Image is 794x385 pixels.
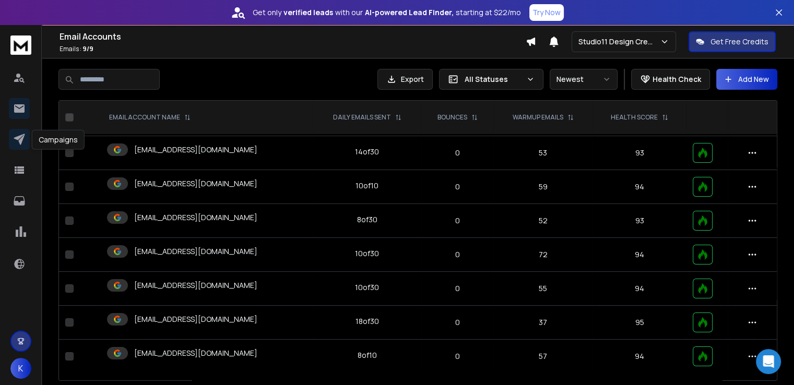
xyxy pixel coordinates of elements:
[365,7,454,18] strong: AI-powered Lead Finder,
[710,37,768,47] p: Get Free Credits
[428,351,488,362] p: 0
[355,248,379,259] div: 10 of 30
[493,136,592,170] td: 53
[716,69,777,90] button: Add New
[428,182,488,192] p: 0
[578,37,660,47] p: Studio11 Design Creative
[355,147,379,157] div: 14 of 30
[60,30,526,43] h1: Email Accounts
[513,113,563,122] p: WARMUP EMAILS
[134,280,257,291] p: [EMAIL_ADDRESS][DOMAIN_NAME]
[592,170,686,204] td: 94
[428,317,488,328] p: 0
[109,113,191,122] div: EMAIL ACCOUNT NAME
[428,249,488,260] p: 0
[358,350,377,360] div: 8 of 10
[592,272,686,306] td: 94
[437,113,467,122] p: BOUNCES
[134,178,257,189] p: [EMAIL_ADDRESS][DOMAIN_NAME]
[532,7,561,18] p: Try Now
[10,35,31,55] img: logo
[333,113,391,122] p: DAILY EMAILS SENT
[355,181,378,191] div: 10 of 10
[493,204,592,238] td: 52
[611,113,658,122] p: HEALTH SCORE
[428,215,488,226] p: 0
[592,238,686,272] td: 94
[493,306,592,340] td: 37
[493,170,592,204] td: 59
[32,130,85,150] div: Campaigns
[355,282,379,293] div: 10 of 30
[428,283,488,294] p: 0
[550,69,618,90] button: Newest
[493,340,592,374] td: 57
[283,7,333,18] strong: verified leads
[60,45,526,53] p: Emails :
[592,306,686,340] td: 95
[134,212,257,223] p: [EMAIL_ADDRESS][DOMAIN_NAME]
[253,7,521,18] p: Get only with our starting at $22/mo
[529,4,564,21] button: Try Now
[592,204,686,238] td: 93
[377,69,433,90] button: Export
[493,238,592,272] td: 72
[465,74,522,85] p: All Statuses
[134,348,257,358] p: [EMAIL_ADDRESS][DOMAIN_NAME]
[82,44,93,53] span: 9 / 9
[357,214,377,225] div: 8 of 30
[10,358,31,379] button: K
[653,74,701,85] p: Health Check
[428,148,488,158] p: 0
[631,69,710,90] button: Health Check
[689,31,776,52] button: Get Free Credits
[134,246,257,257] p: [EMAIL_ADDRESS][DOMAIN_NAME]
[355,316,379,327] div: 18 of 30
[134,314,257,324] p: [EMAIL_ADDRESS][DOMAIN_NAME]
[493,272,592,306] td: 55
[592,340,686,374] td: 94
[756,349,781,374] div: Open Intercom Messenger
[134,145,257,155] p: [EMAIL_ADDRESS][DOMAIN_NAME]
[592,136,686,170] td: 93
